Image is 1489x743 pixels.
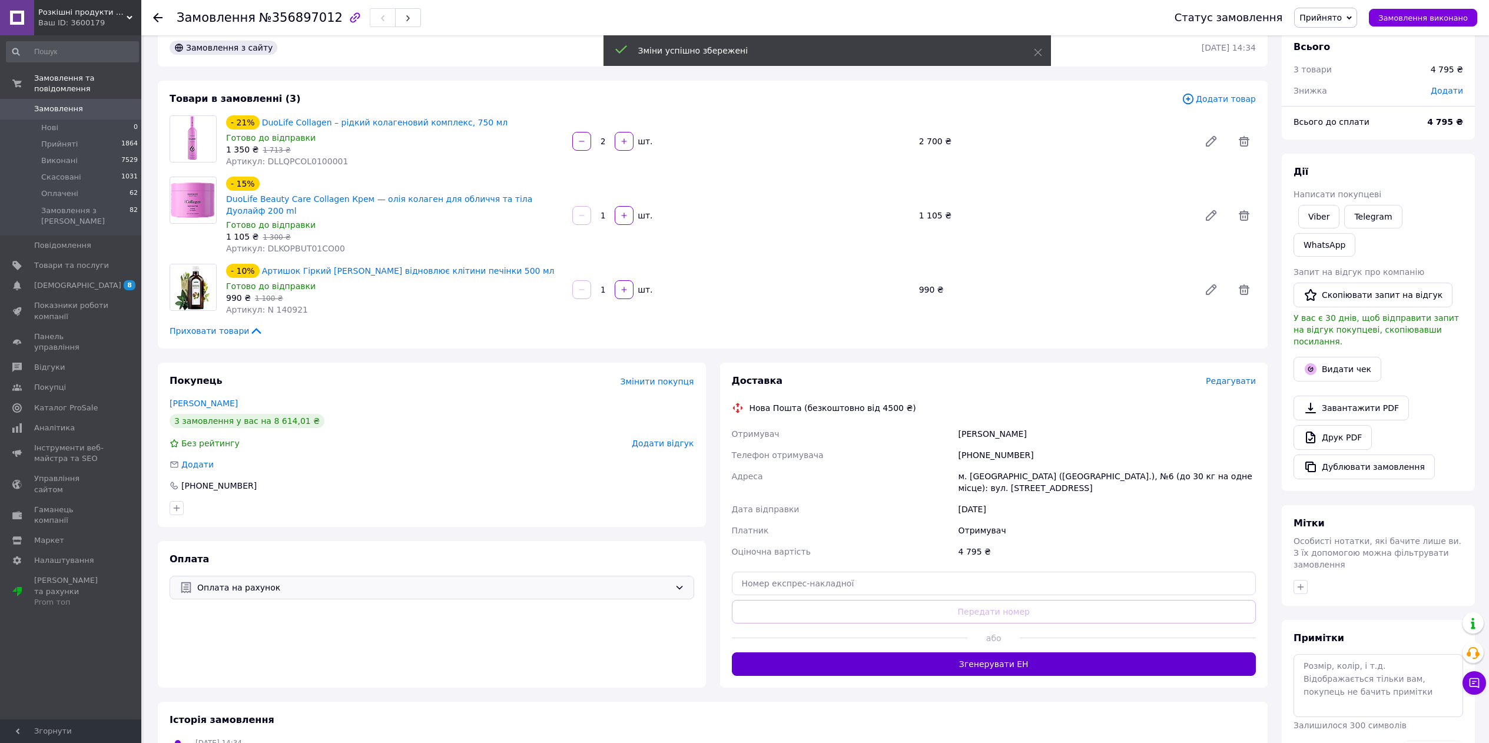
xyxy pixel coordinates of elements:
[34,331,109,353] span: Панель управління
[177,11,256,25] span: Замовлення
[170,264,216,310] img: Артишок Гіркий Nahrin Нарін відновлює клітини печінки 500 мл
[732,505,800,514] span: Дата відправки
[1294,455,1435,479] button: Дублювати замовлення
[41,172,81,183] span: Скасовані
[914,207,1195,224] div: 1 105 ₴
[732,375,783,386] span: Доставка
[34,555,94,566] span: Налаштування
[1299,13,1342,22] span: Прийнято
[263,233,290,241] span: 1 300 ₴
[170,325,263,337] span: Приховати товари
[38,18,141,28] div: Ваш ID: 3600179
[34,505,109,526] span: Гаманець компанії
[170,714,274,725] span: Історія замовлення
[1202,43,1256,52] time: [DATE] 14:34
[956,499,1258,520] div: [DATE]
[621,377,694,386] span: Змінити покупця
[34,535,64,546] span: Маркет
[1294,518,1325,529] span: Мітки
[170,116,216,162] img: DuoLife Collagen – рідкий колагеновий комплекс, 750 мл
[967,632,1020,644] span: або
[226,305,308,314] span: Артикул: N 140921
[956,445,1258,466] div: [PHONE_NUMBER]
[1294,65,1332,74] span: 3 товари
[34,597,109,608] div: Prom топ
[226,244,345,253] span: Артикул: DLKOPBUT01CO00
[1232,204,1256,227] span: Видалити
[1294,86,1327,95] span: Знижка
[34,403,98,413] span: Каталог ProSale
[732,450,824,460] span: Телефон отримувача
[41,139,78,150] span: Прийняті
[170,177,216,223] img: DuoLife Beauty Care Collagen Крем — олія колаген для обличчя та тіла Дуолайф 200 ml
[1431,64,1463,75] div: 4 795 ₴
[34,382,66,393] span: Покупці
[1294,313,1459,346] span: У вас є 30 днів, щоб відправити запит на відгук покупцеві, скопіювавши посилання.
[170,414,324,428] div: 3 замовлення у вас на 8 614,01 ₴
[1431,86,1463,95] span: Додати
[34,280,121,291] span: [DEMOGRAPHIC_DATA]
[226,133,316,142] span: Готово до відправки
[1294,166,1308,177] span: Дії
[1294,190,1381,199] span: Написати покупцеві
[38,7,127,18] span: Розкішні продукти для краси та здоров'я 4you4me
[6,41,139,62] input: Пошук
[134,122,138,133] span: 0
[226,232,258,241] span: 1 105 ₴
[1294,425,1372,450] a: Друк PDF
[34,575,109,608] span: [PERSON_NAME] та рахунки
[732,547,811,556] span: Оціночна вартість
[1294,396,1409,420] a: Завантажити PDF
[255,294,283,303] span: 1 100 ₴
[170,41,277,55] div: Замовлення з сайту
[1294,41,1330,52] span: Всього
[34,423,75,433] span: Аналітика
[1206,376,1256,386] span: Редагувати
[747,402,919,414] div: Нова Пошта (безкоштовно від 4500 ₴)
[226,264,260,278] div: - 10%
[170,399,238,408] a: [PERSON_NAME]
[732,652,1256,676] button: Згенерувати ЕН
[34,104,83,114] span: Замовлення
[180,480,258,492] div: [PHONE_NUMBER]
[34,73,141,94] span: Замовлення та повідомлення
[956,423,1258,445] div: [PERSON_NAME]
[41,122,58,133] span: Нові
[1294,632,1344,644] span: Примітки
[34,362,65,373] span: Відгуки
[1378,14,1468,22] span: Замовлення виконано
[226,220,316,230] span: Готово до відправки
[124,280,135,290] span: 8
[34,240,91,251] span: Повідомлення
[1294,721,1407,730] span: Залишилося 300 символів
[197,581,670,594] span: Оплата на рахунок
[1232,130,1256,153] span: Видалити
[1294,357,1381,382] button: Видати чек
[170,553,209,565] span: Оплата
[226,115,260,130] div: - 21%
[181,439,240,448] span: Без рейтингу
[732,472,763,481] span: Адреса
[1294,117,1369,127] span: Всього до сплати
[635,284,654,296] div: шт.
[1427,117,1463,127] b: 4 795 ₴
[262,266,555,276] a: Артишок Гіркий [PERSON_NAME] відновлює клітини печінки 500 мл
[732,429,780,439] span: Отримувач
[153,12,163,24] div: Повернутися назад
[226,177,260,191] div: - 15%
[1344,205,1402,228] a: Telegram
[956,541,1258,562] div: 4 795 ₴
[226,157,348,166] span: Артикул: DLLQPCOL0100001
[226,145,258,154] span: 1 350 ₴
[263,146,290,154] span: 1 713 ₴
[956,466,1258,499] div: м. [GEOGRAPHIC_DATA] ([GEOGRAPHIC_DATA].), №6 (до 30 кг на одне місце): вул. [STREET_ADDRESS]
[121,155,138,166] span: 7529
[41,155,78,166] span: Виконані
[41,188,78,199] span: Оплачені
[1199,278,1223,301] a: Редагувати
[121,172,138,183] span: 1031
[226,293,251,303] span: 990 ₴
[34,473,109,495] span: Управління сайтом
[1232,278,1256,301] span: Видалити
[1369,9,1477,26] button: Замовлення виконано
